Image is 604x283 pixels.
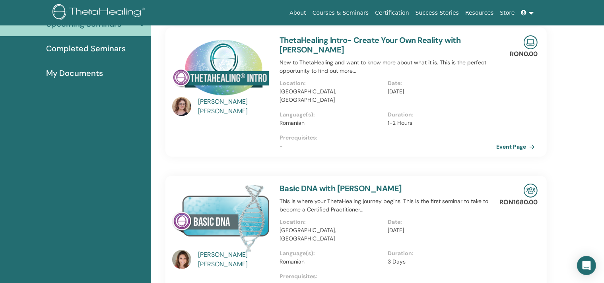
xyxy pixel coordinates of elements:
[52,4,148,22] img: logo.png
[309,6,372,20] a: Courses & Seminars
[499,198,538,207] p: RON1680.00
[280,87,383,104] p: [GEOGRAPHIC_DATA], [GEOGRAPHIC_DATA]
[388,218,491,226] p: Date :
[280,258,383,266] p: Romanian
[280,183,402,194] a: Basic DNA with [PERSON_NAME]
[412,6,462,20] a: Success Stories
[46,43,126,54] span: Completed Seminars
[280,79,383,87] p: Location :
[280,218,383,226] p: Location :
[172,184,270,252] img: Basic DNA
[372,6,412,20] a: Certification
[388,119,491,127] p: 1-2 Hours
[524,184,538,198] img: In-Person Seminar
[388,87,491,96] p: [DATE]
[388,249,491,258] p: Duration :
[280,249,383,258] p: Language(s) :
[172,250,191,269] img: default.jpg
[46,67,103,79] span: My Documents
[280,197,496,214] p: This is where your ThetaHealing journey begins. This is the first seminar to take to become a Cer...
[280,134,496,142] p: Prerequisites :
[198,97,272,116] a: [PERSON_NAME] [PERSON_NAME]
[280,272,496,281] p: Prerequisites :
[577,256,596,275] div: Open Intercom Messenger
[388,79,491,87] p: Date :
[280,119,383,127] p: Romanian
[286,6,309,20] a: About
[388,110,491,119] p: Duration :
[462,6,497,20] a: Resources
[280,226,383,243] p: [GEOGRAPHIC_DATA], [GEOGRAPHIC_DATA]
[510,49,538,59] p: RON0.00
[280,142,496,150] p: -
[524,35,538,49] img: Live Online Seminar
[198,250,272,269] a: [PERSON_NAME] [PERSON_NAME]
[388,226,491,235] p: [DATE]
[496,141,538,153] a: Event Page
[172,97,191,116] img: default.jpg
[280,110,383,119] p: Language(s) :
[280,58,496,75] p: New to ThetaHealing and want to know more about what it is. This is the perfect opportunity to fi...
[172,35,270,99] img: ThetaHealing Intro- Create Your Own Reality
[388,258,491,266] p: 3 Days
[280,35,460,55] a: ThetaHealing Intro- Create Your Own Reality with [PERSON_NAME]
[497,6,518,20] a: Store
